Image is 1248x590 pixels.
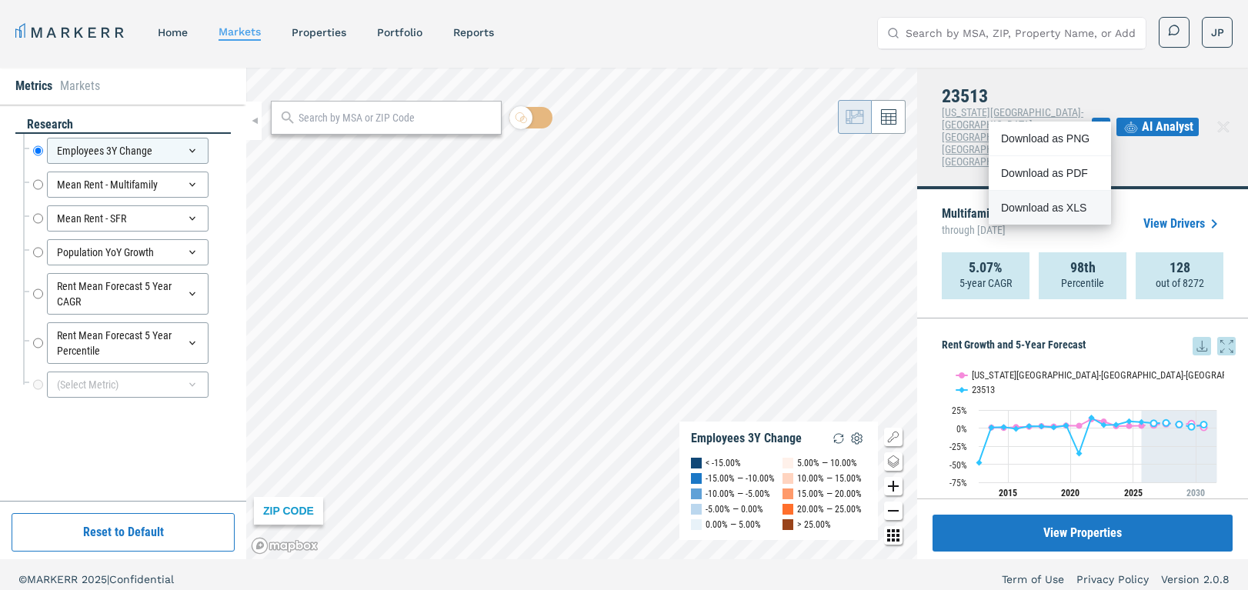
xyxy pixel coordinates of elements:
div: Rent Mean Forecast 5 Year Percentile [47,322,209,364]
button: AI Analyst [1116,118,1199,136]
li: Metrics [15,77,52,95]
button: Change style map button [884,452,903,471]
button: Show/Hide Legend Map Button [884,428,903,446]
div: Rent Growth and 5-Year Forecast. Highcharts interactive chart. [942,355,1236,509]
div: Download as PDF [1001,165,1089,181]
strong: 5.07% [969,260,1003,275]
div: 0.00% — 5.00% [706,517,761,532]
a: Portfolio [377,26,422,38]
button: Zoom in map button [884,477,903,495]
button: Zoom out map button [884,502,903,520]
path: Saturday, 29 Aug, 20:00, 6.74. 23513. [1151,420,1157,426]
div: Mean Rent - Multifamily [47,172,209,198]
path: Wednesday, 29 Aug, 20:00, 1.73. 23513. [1189,424,1195,430]
a: properties [292,26,346,38]
span: [US_STATE][GEOGRAPHIC_DATA]-[GEOGRAPHIC_DATA]-[GEOGRAPHIC_DATA], [GEOGRAPHIC_DATA]-[GEOGRAPHIC_DATA] [942,106,1083,168]
a: Version 2.0.8 [1161,572,1230,587]
button: View Properties [933,515,1233,552]
path: Tuesday, 29 Aug, 20:00, 2.36. 23513. [1039,423,1045,429]
div: research [15,116,231,134]
div: Download as PNG [989,122,1111,156]
p: out of 8272 [1156,275,1204,291]
div: -15.00% — -10.00% [706,471,775,486]
div: 20.00% — 25.00% [797,502,862,517]
text: -75% [949,478,967,488]
text: 25% [952,405,967,416]
div: Population YoY Growth [47,239,209,265]
button: Other options map button [884,526,903,545]
path: Monday, 29 Aug, 20:00, 4.23. 23513. [1101,422,1107,428]
a: Term of Use [1002,572,1064,587]
input: Search by MSA or ZIP Code [299,110,493,126]
path: Saturday, 29 Aug, 20:00, -1.01. 23513. [1013,425,1019,432]
a: View Drivers [1143,215,1223,233]
div: Mean Rent - SFR [47,205,209,232]
a: MARKERR [15,22,127,43]
div: -5.00% — 0.00% [706,502,763,517]
canvas: Map [246,68,917,559]
button: Show Virginia Beach-Norfolk-Newport News, VA-NC [956,369,1148,381]
path: Friday, 29 Aug, 20:00, 1.25. 23513. [1001,424,1007,430]
path: Wednesday, 29 Aug, 20:00, -47.99. 23513. [976,459,983,465]
div: Download as XLS [1001,200,1089,215]
a: markets [219,25,261,38]
li: Markets [60,77,100,95]
tspan: 2025 [1124,488,1143,498]
span: © [18,573,27,585]
span: Confidential [109,573,174,585]
span: through [DATE] [942,220,1044,240]
path: Saturday, 29 Aug, 20:00, -35.18. 23513. [1076,450,1083,456]
div: Rent Mean Forecast 5 Year CAGR [47,273,209,315]
svg: Interactive chart [942,355,1224,509]
div: Download as XLS [989,191,1111,225]
path: Friday, 29 Aug, 20:00, 8.32. 23513. [1139,418,1145,425]
tspan: 2020 [1061,488,1079,498]
div: 15.00% — 20.00% [797,486,862,502]
div: 5.00% — 10.00% [797,455,857,471]
path: Thursday, 29 Aug, 20:00, 3.58. 23513. [1063,422,1069,428]
div: Download as PDF [989,156,1111,191]
img: Reload Legend [829,429,848,448]
p: Multifamily Forecast [942,208,1044,240]
a: reports [453,26,494,38]
path: Monday, 29 Aug, 20:00, 2.71. 23513. [1026,423,1033,429]
div: (Select Metric) [47,372,209,398]
a: Privacy Policy [1076,572,1149,587]
tspan: 2030 [1186,488,1205,498]
h4: 23513 [942,86,1092,106]
div: < -15.00% [706,455,741,471]
div: -10.00% — -5.00% [706,486,770,502]
path: Wednesday, 29 Aug, 20:00, 1.17. 23513. [1051,424,1057,430]
div: Employees 3Y Change [691,431,802,446]
text: -25% [949,442,967,452]
span: 2025 | [82,573,109,585]
input: Search by MSA, ZIP, Property Name, or Address [906,18,1136,48]
button: Reset to Default [12,513,235,552]
span: AI Analyst [1142,118,1193,136]
div: 10.00% — 15.00% [797,471,862,486]
button: JP [1202,17,1233,48]
div: Download as PNG [1001,131,1089,146]
text: -50% [949,460,967,471]
div: Employees 3Y Change [47,138,209,164]
a: home [158,26,188,38]
img: Settings [848,429,866,448]
tspan: 2015 [999,488,1017,498]
div: ZIP CODE [254,497,323,525]
p: Percentile [1061,275,1104,291]
path: Thursday, 29 Aug, 20:00, 9.31. 23513. [1126,418,1133,425]
strong: 98th [1070,260,1096,275]
a: Mapbox logo [251,537,319,555]
span: JP [1211,25,1224,40]
div: > 25.00% [797,517,831,532]
path: Tuesday, 29 Aug, 20:00, 4.45. 23513. [1113,422,1120,428]
button: Show 23513 [956,384,996,395]
path: Sunday, 29 Aug, 20:00, 14.23. 23513. [1089,415,1095,421]
span: MARKERR [27,573,82,585]
p: 5-year CAGR [959,275,1012,291]
path: Saturday, 29 Aug, 20:00, 3.16. Virginia Beach-Norfolk-Newport News, VA-NC. [1076,422,1083,428]
path: Thursday, 29 Aug, 20:00, 4.67. 23513. [1201,422,1207,428]
text: 0% [956,424,967,435]
strong: 128 [1170,260,1190,275]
